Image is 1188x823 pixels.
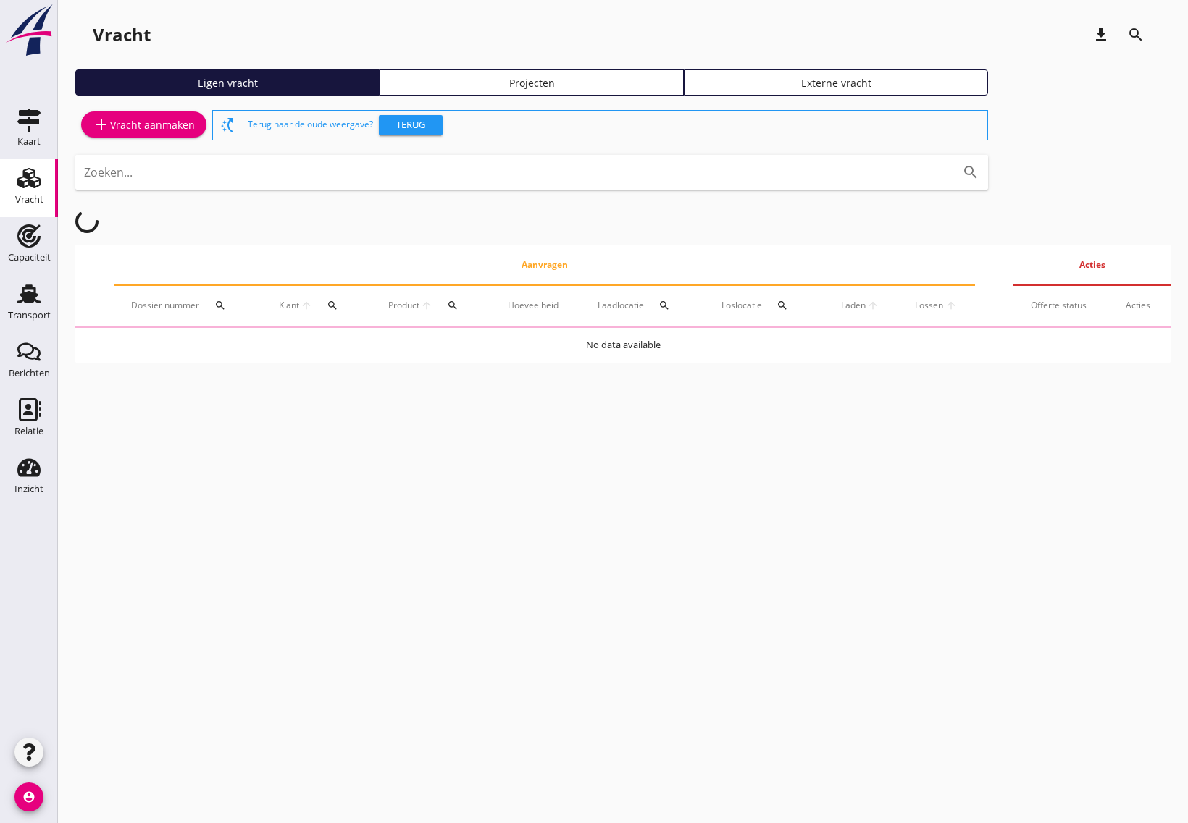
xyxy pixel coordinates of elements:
[131,288,243,323] div: Dossier nummer
[1092,26,1110,43] i: download
[81,111,206,138] a: Vracht aanmaken
[82,75,373,90] div: Eigen vracht
[379,115,443,135] button: Terug
[93,23,151,46] div: Vracht
[388,299,420,312] span: Product
[8,311,51,320] div: Transport
[1031,299,1091,312] div: Offerte status
[447,300,459,311] i: search
[93,116,110,133] i: add
[380,69,684,96] a: Projecten
[93,116,195,133] div: Vracht aanmaken
[658,300,670,311] i: search
[14,484,43,494] div: Inzicht
[3,4,55,57] img: logo-small.a267ee39.svg
[945,300,958,311] i: arrow_upward
[9,368,50,378] div: Berichten
[598,288,687,323] div: Laadlocatie
[1013,245,1171,285] th: Acties
[386,75,677,90] div: Projecten
[508,299,562,312] div: Hoeveelheid
[17,137,41,146] div: Kaart
[914,299,944,312] span: Lossen
[327,300,338,311] i: search
[300,300,313,311] i: arrow_upward
[1126,299,1153,312] div: Acties
[962,164,979,181] i: search
[385,118,437,132] div: Terug
[866,300,879,311] i: arrow_upward
[214,300,226,311] i: search
[84,161,939,184] input: Zoeken...
[14,782,43,811] i: account_circle
[75,69,380,96] a: Eigen vracht
[15,195,43,204] div: Vracht
[248,111,982,140] div: Terug naar de oude weergave?
[8,253,51,262] div: Capaciteit
[684,69,988,96] a: Externe vracht
[75,328,1171,363] td: No data available
[721,288,805,323] div: Loslocatie
[420,300,433,311] i: arrow_upward
[114,245,975,285] th: Aanvragen
[690,75,982,90] div: Externe vracht
[278,299,300,312] span: Klant
[840,299,866,312] span: Laden
[14,426,43,436] div: Relatie
[777,300,788,311] i: search
[1127,26,1145,43] i: search
[219,117,236,134] i: switch_access_shortcut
